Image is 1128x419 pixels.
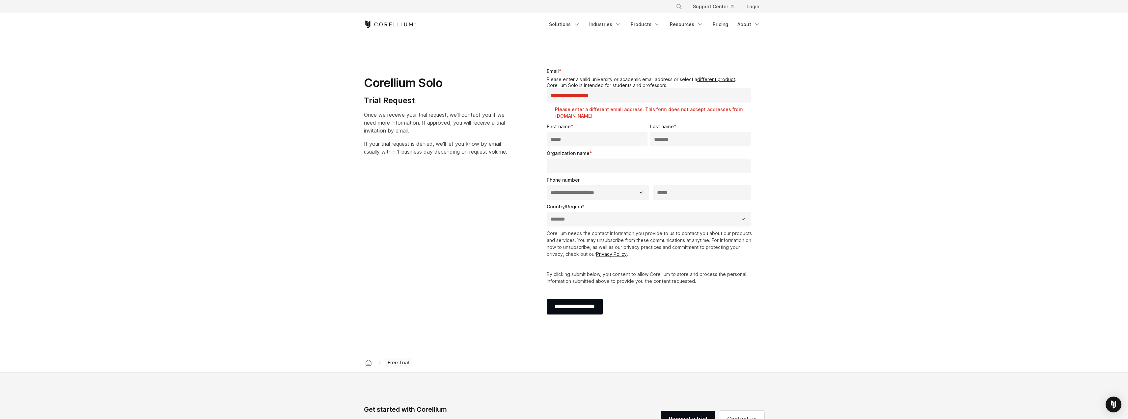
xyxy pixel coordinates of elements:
a: Login [741,1,764,13]
span: If your trial request is denied, we'll let you know by email usually within 1 business day depend... [364,140,507,155]
h4: Trial Request [364,96,507,105]
span: Once we receive your trial request, we'll contact you if we need more information. If approved, y... [364,111,505,134]
a: Privacy Policy [596,251,627,257]
a: Support Center [688,1,739,13]
a: Pricing [709,18,732,30]
span: Country/Region [547,204,582,209]
legend: Please enter a valid university or academic email address or select a . Corellium Solo is intende... [547,76,754,88]
a: Corellium home [363,358,374,367]
a: different product [697,76,735,82]
p: By clicking submit below, you consent to allow Corellium to store and process the personal inform... [547,271,754,284]
h1: Corellium Solo [364,75,507,90]
span: First name [547,124,571,129]
a: Products [627,18,665,30]
div: Navigation Menu [545,18,764,30]
label: Please enter a different email address. This form does not accept addresses from [DOMAIN_NAME]. [555,106,754,119]
span: Free Trial [385,358,412,367]
div: Navigation Menu [668,1,764,13]
a: About [733,18,764,30]
span: Organization name [547,150,590,156]
span: Phone number [547,177,580,183]
div: Get started with Corellium [364,404,533,414]
button: Search [673,1,685,13]
a: Solutions [545,18,584,30]
span: Last name [650,124,674,129]
a: Industries [585,18,625,30]
p: Corellium needs the contact information you provide to us to contact you about our products and s... [547,230,754,257]
div: Open Intercom Messenger [1106,397,1121,412]
a: Resources [666,18,707,30]
span: Email [547,68,559,74]
a: Corellium Home [364,20,416,28]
